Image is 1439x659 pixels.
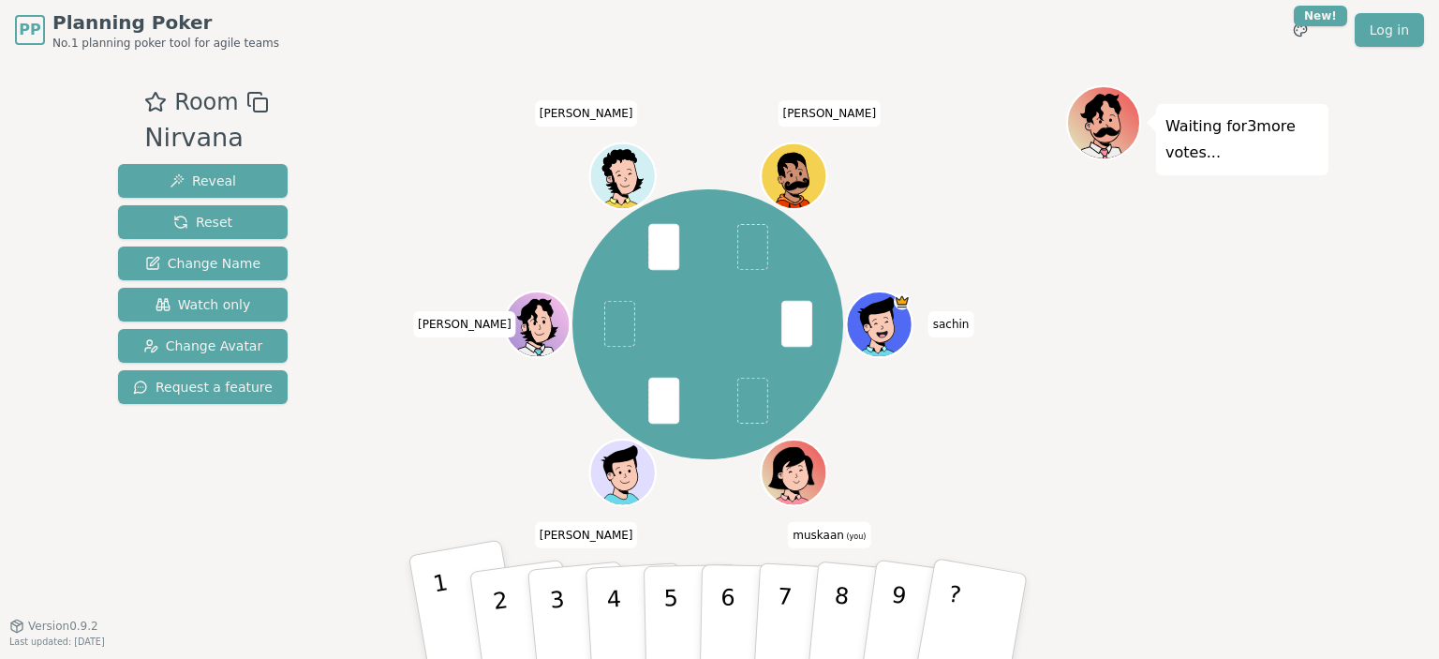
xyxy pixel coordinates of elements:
button: Reveal [118,164,288,198]
div: Nirvana [144,119,268,157]
span: Last updated: [DATE] [9,637,105,647]
span: Request a feature [133,378,273,397]
button: Click to change your avatar [763,442,824,503]
span: sachin is the host [894,293,911,310]
a: Log in [1355,13,1424,47]
span: Version 0.9.2 [28,619,98,634]
span: Reveal [170,172,236,190]
span: Change Name [145,254,260,273]
p: Waiting for 3 more votes... [1165,113,1319,166]
span: Click to change your name [535,100,638,127]
button: Change Avatar [118,329,288,363]
span: Click to change your name [928,311,974,337]
a: PPPlanning PokerNo.1 planning poker tool for agile teams [15,9,279,51]
span: Reset [173,213,232,232]
span: (you) [844,532,867,540]
button: Reset [118,205,288,239]
span: Watch only [156,295,251,314]
span: Click to change your name [535,521,638,547]
span: Click to change your name [413,311,516,337]
button: Change Name [118,247,288,280]
button: Add as favourite [144,85,167,119]
button: Request a feature [118,370,288,404]
button: Watch only [118,288,288,322]
span: Room [174,85,238,119]
span: Change Avatar [143,337,263,355]
span: Planning Poker [52,9,279,36]
button: New! [1283,13,1317,47]
span: No.1 planning poker tool for agile teams [52,36,279,51]
span: Click to change your name [778,100,881,127]
button: Version0.9.2 [9,619,98,634]
div: New! [1294,6,1347,26]
span: PP [19,19,40,41]
span: Click to change your name [788,521,870,547]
